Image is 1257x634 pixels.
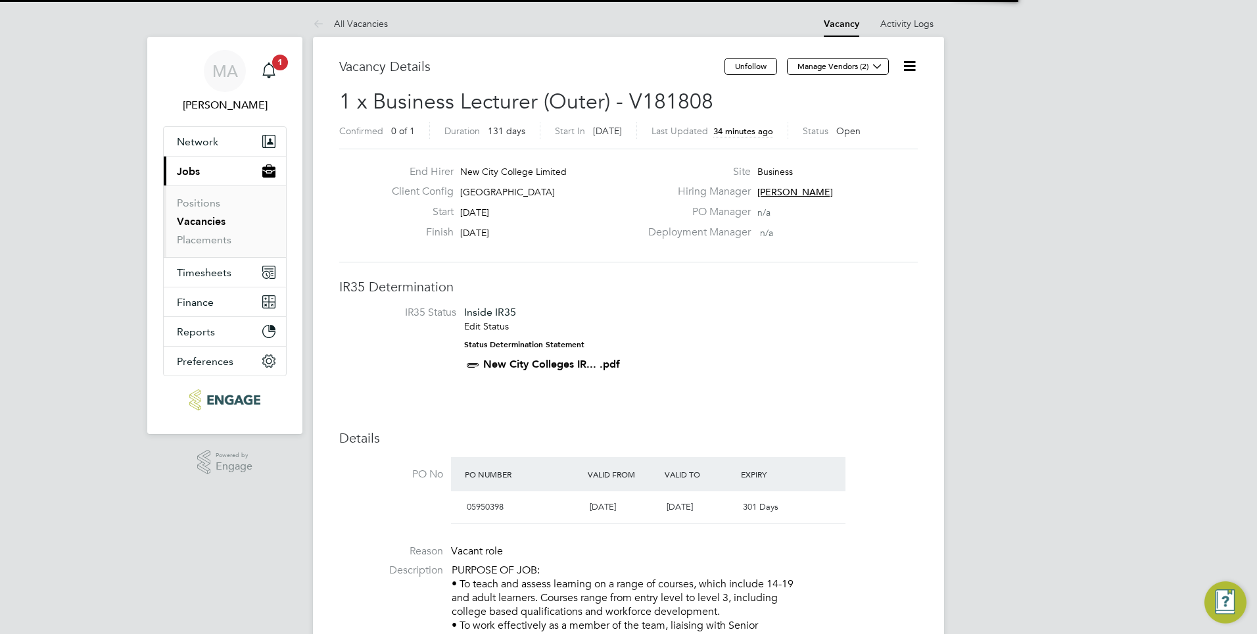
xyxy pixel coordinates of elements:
label: Start [381,205,454,219]
span: Business [757,166,793,178]
a: MA[PERSON_NAME] [163,50,287,113]
a: All Vacancies [313,18,388,30]
label: Description [339,564,443,577]
span: Vacant role [451,545,503,558]
div: PO Number [462,462,584,486]
span: 301 Days [743,501,778,512]
span: 131 days [488,125,525,137]
span: [DATE] [667,501,693,512]
button: Engage Resource Center [1204,581,1246,623]
a: Go to home page [163,389,287,410]
label: Confirmed [339,125,383,137]
h3: Details [339,429,918,447]
span: Inside IR35 [464,306,516,318]
span: [DATE] [593,125,622,137]
label: Last Updated [652,125,708,137]
label: Duration [444,125,480,137]
label: PO Manager [640,205,751,219]
button: Preferences [164,347,286,376]
span: Reports [177,326,215,338]
span: Mahnaz Asgari Joorshari [163,97,287,113]
label: End Hirer [381,165,454,179]
a: Placements [177,233,231,246]
span: Preferences [177,355,233,368]
label: Reason [339,545,443,558]
span: 1 x Business Lecturer (Outer) - V181808 [339,89,713,114]
nav: Main navigation [147,37,302,434]
label: PO No [339,468,443,481]
button: Reports [164,317,286,346]
span: New City College Limited [460,166,567,178]
span: Open [836,125,861,137]
button: Manage Vendors (2) [787,58,889,75]
div: Valid To [661,462,738,486]
span: Engage [216,461,252,472]
label: IR35 Status [352,306,456,320]
button: Unfollow [724,58,777,75]
button: Network [164,127,286,156]
a: 1 [256,50,282,92]
img: ncclondon-logo-retina.png [189,389,260,410]
button: Timesheets [164,258,286,287]
label: Hiring Manager [640,185,751,199]
a: New City Colleges IR... .pdf [483,358,620,370]
h3: Vacancy Details [339,58,724,75]
span: n/a [757,207,771,218]
span: MA [212,62,238,80]
label: Finish [381,226,454,239]
label: Status [803,125,828,137]
a: Powered byEngage [197,450,253,475]
span: 0 of 1 [391,125,415,137]
a: Edit Status [464,320,509,332]
span: Finance [177,296,214,308]
div: Expiry [738,462,815,486]
h3: IR35 Determination [339,278,918,295]
span: 34 minutes ago [713,126,773,137]
span: Network [177,135,218,148]
span: [GEOGRAPHIC_DATA] [460,186,555,198]
label: Deployment Manager [640,226,751,239]
button: Jobs [164,157,286,185]
strong: Status Determination Statement [464,340,584,349]
span: [DATE] [590,501,616,512]
a: Activity Logs [880,18,934,30]
label: Start In [555,125,585,137]
span: [DATE] [460,227,489,239]
a: Positions [177,197,220,209]
div: Jobs [164,185,286,257]
span: Jobs [177,165,200,178]
span: Powered by [216,450,252,461]
span: [DATE] [460,207,489,218]
span: Timesheets [177,266,231,279]
span: 05950398 [467,501,504,512]
label: Site [640,165,751,179]
button: Finance [164,287,286,316]
span: n/a [760,227,773,239]
a: Vacancy [824,18,859,30]
span: [PERSON_NAME] [757,186,833,198]
a: Vacancies [177,215,225,228]
div: Valid From [584,462,661,486]
span: 1 [272,55,288,70]
label: Client Config [381,185,454,199]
